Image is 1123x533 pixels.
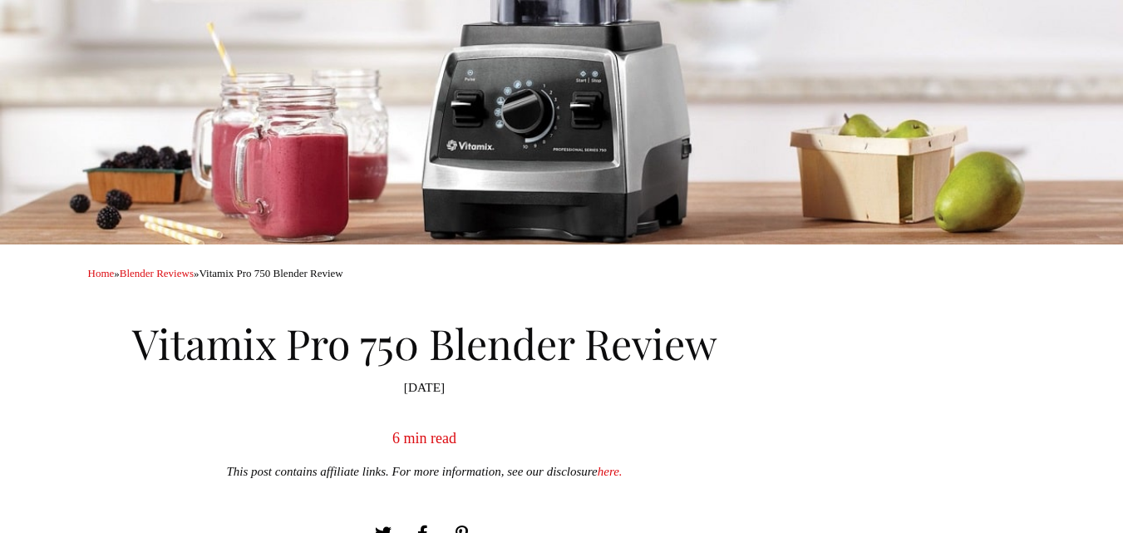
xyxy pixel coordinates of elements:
em: This post contains affiliate links. For more information, see our disclosure [226,465,622,478]
a: Home [88,267,115,279]
a: here. [598,465,623,478]
time: [DATE] [404,380,445,394]
span: Vitamix Pro 750 Blender Review [199,267,342,279]
h1: Vitamix Pro 750 Blender Review [88,306,761,373]
span: 6 [392,430,400,447]
span: » » [88,267,343,279]
span: min read [404,430,456,447]
a: Blender Reviews [120,267,194,279]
